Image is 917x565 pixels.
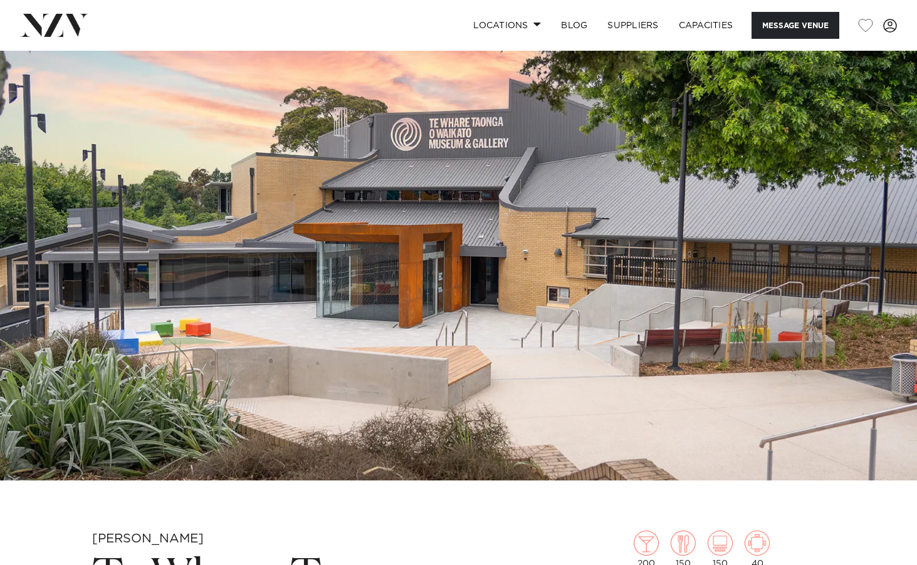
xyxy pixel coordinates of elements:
img: meeting.png [745,531,770,556]
img: dining.png [671,531,696,556]
small: [PERSON_NAME] [92,532,204,545]
a: SUPPLIERS [597,12,668,39]
img: nzv-logo.png [20,14,88,36]
a: Locations [463,12,551,39]
a: Capacities [669,12,743,39]
img: cocktail.png [634,531,659,556]
button: Message Venue [752,12,839,39]
img: theatre.png [708,531,733,556]
a: BLOG [551,12,597,39]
